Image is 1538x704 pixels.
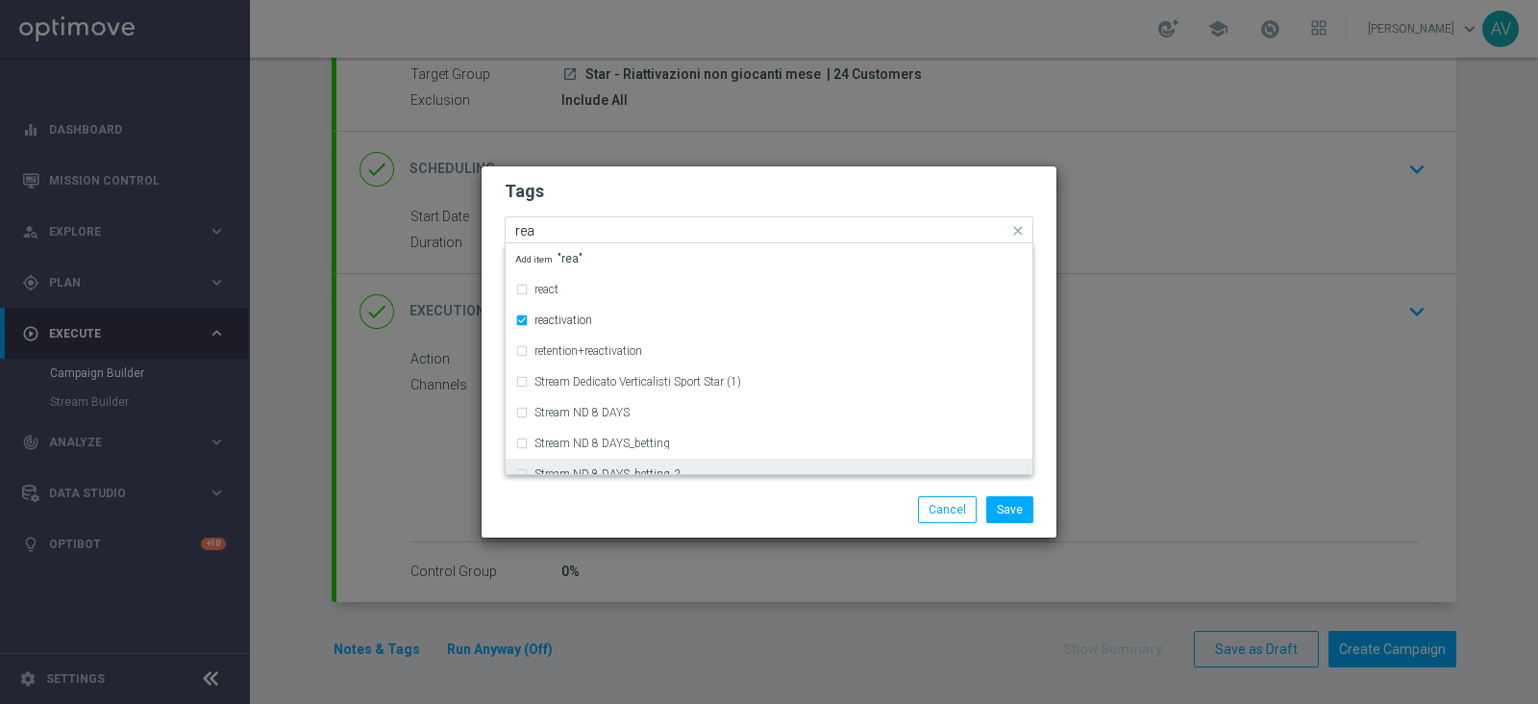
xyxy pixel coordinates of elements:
div: Stream ND 8 DAYS_betting [515,428,1023,459]
div: react [515,274,1023,305]
span: "rea" [515,253,583,264]
div: Stream ND 8 DAYS [515,397,1023,428]
label: reactivation [534,314,592,326]
label: Stream ND 8 DAYS [534,407,630,418]
ng-dropdown-panel: Options list [505,243,1033,475]
label: react [534,284,558,295]
button: Save [986,496,1033,523]
div: reactivation [515,305,1023,336]
h2: Tags [505,180,1033,203]
button: Cancel [918,496,977,523]
span: Add item [515,254,558,264]
div: Stream ND 8 DAYS_betting_2 [515,459,1023,490]
ng-select: reactivation, star [505,216,1033,243]
div: Stream Dedicato Verticalisti Sport Star (1) [515,366,1023,397]
div: retention+reactivation [515,336,1023,366]
label: Stream ND 8 DAYS_betting [534,438,670,449]
label: retention+reactivation [534,345,642,357]
label: Stream Dedicato Verticalisti Sport Star (1) [534,376,741,388]
label: Stream ND 8 DAYS_betting_2 [534,468,682,480]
